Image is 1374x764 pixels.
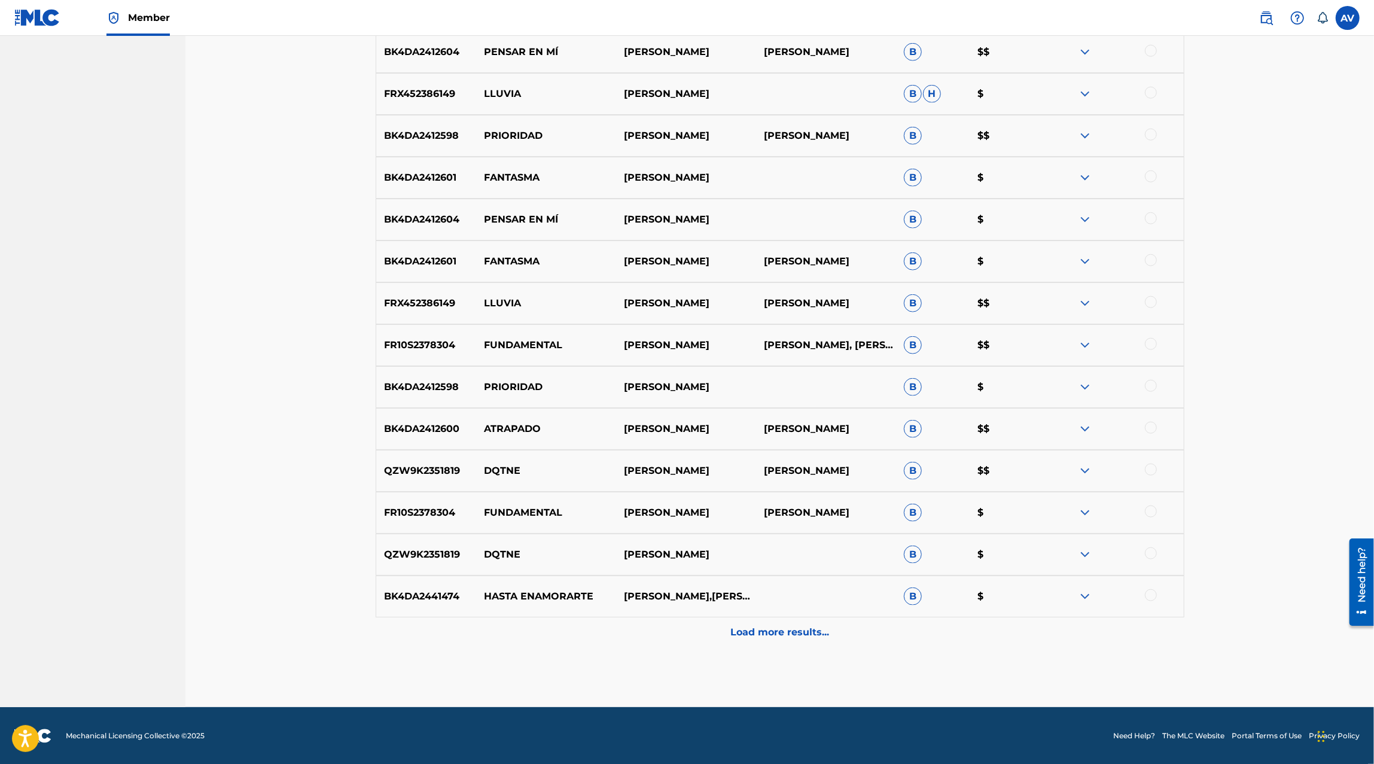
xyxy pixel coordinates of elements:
[476,547,616,562] p: DQTNE
[970,212,1044,227] p: $
[756,129,896,143] p: [PERSON_NAME]
[904,546,922,564] span: B
[970,422,1044,436] p: $$
[616,296,756,311] p: [PERSON_NAME]
[1078,171,1092,185] img: expand
[1078,338,1092,352] img: expand
[476,338,616,352] p: FUNDAMENTAL
[970,129,1044,143] p: $$
[1078,464,1092,478] img: expand
[970,547,1044,562] p: $
[616,45,756,59] p: [PERSON_NAME]
[904,169,922,187] span: B
[476,422,616,436] p: ATRAPADO
[616,338,756,352] p: [PERSON_NAME]
[904,504,922,522] span: B
[616,212,756,227] p: [PERSON_NAME]
[970,380,1044,394] p: $
[376,171,477,185] p: BK4DA2412601
[904,43,922,61] span: B
[1336,6,1360,30] div: User Menu
[904,462,922,480] span: B
[1309,730,1360,741] a: Privacy Policy
[476,506,616,520] p: FUNDAMENTAL
[1314,707,1374,764] iframe: Chat Widget
[376,547,477,562] p: QZW9K2351819
[1259,11,1274,25] img: search
[904,211,922,229] span: B
[616,422,756,436] p: [PERSON_NAME]
[376,422,477,436] p: BK4DA2412600
[970,506,1044,520] p: $
[1078,129,1092,143] img: expand
[1254,6,1278,30] a: Public Search
[476,464,616,478] p: DQTNE
[616,171,756,185] p: [PERSON_NAME]
[616,380,756,394] p: [PERSON_NAME]
[970,296,1044,311] p: $$
[756,338,896,352] p: [PERSON_NAME], [PERSON_NAME]
[376,87,477,101] p: FRX452386149
[1285,6,1309,30] div: Help
[756,422,896,436] p: [PERSON_NAME]
[616,464,756,478] p: [PERSON_NAME]
[1078,296,1092,311] img: expand
[476,296,616,311] p: LLUVIA
[616,547,756,562] p: [PERSON_NAME]
[616,589,756,604] p: [PERSON_NAME],[PERSON_NAME]
[756,506,896,520] p: [PERSON_NAME]
[756,464,896,478] p: [PERSON_NAME]
[904,85,922,103] span: B
[970,171,1044,185] p: $
[616,87,756,101] p: [PERSON_NAME]
[1162,730,1224,741] a: The MLC Website
[376,506,477,520] p: FR10S2378304
[376,589,477,604] p: BK4DA2441474
[616,129,756,143] p: [PERSON_NAME]
[66,730,205,741] span: Mechanical Licensing Collective © 2025
[616,506,756,520] p: [PERSON_NAME]
[970,338,1044,352] p: $$
[970,464,1044,478] p: $$
[904,336,922,354] span: B
[1078,87,1092,101] img: expand
[970,254,1044,269] p: $
[376,380,477,394] p: BK4DA2412598
[376,464,477,478] p: QZW9K2351819
[616,254,756,269] p: [PERSON_NAME]
[923,85,941,103] span: H
[756,254,896,269] p: [PERSON_NAME]
[476,254,616,269] p: FANTASMA
[376,45,477,59] p: BK4DA2412604
[904,588,922,605] span: B
[476,129,616,143] p: PRIORIDAD
[970,87,1044,101] p: $
[970,45,1044,59] p: $$
[1078,45,1092,59] img: expand
[1318,719,1325,754] div: Arrastrar
[1078,589,1092,604] img: expand
[756,45,896,59] p: [PERSON_NAME]
[476,171,616,185] p: FANTASMA
[1078,212,1092,227] img: expand
[1078,547,1092,562] img: expand
[904,294,922,312] span: B
[1341,534,1374,630] iframe: Resource Center
[106,11,121,25] img: Top Rightsholder
[1078,380,1092,394] img: expand
[730,625,829,640] p: Load more results...
[756,296,896,311] p: [PERSON_NAME]
[14,729,51,743] img: logo
[376,296,477,311] p: FRX452386149
[376,212,477,227] p: BK4DA2412604
[904,378,922,396] span: B
[904,420,922,438] span: B
[128,11,170,25] span: Member
[1078,422,1092,436] img: expand
[1317,12,1329,24] div: Notifications
[1078,254,1092,269] img: expand
[376,129,477,143] p: BK4DA2412598
[476,87,616,101] p: LLUVIA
